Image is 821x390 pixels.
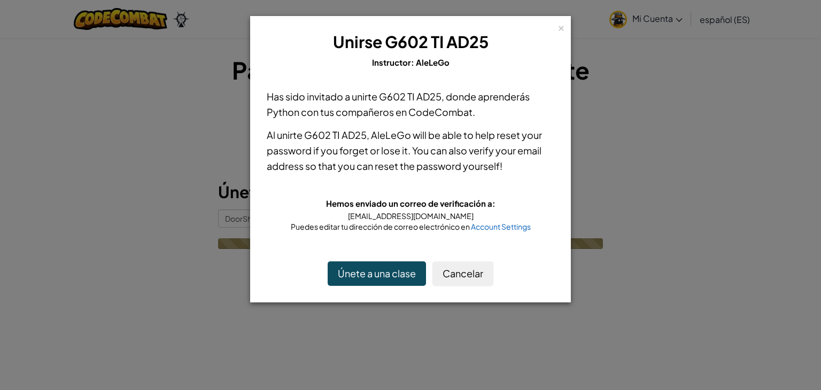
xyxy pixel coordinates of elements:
span: , donde aprenderás [442,90,530,103]
span: Has sido invitado a unirte [267,90,379,103]
span: will be able to help reset your password if you forget or lose it. You can also verify your email... [267,129,542,172]
div: [EMAIL_ADDRESS][DOMAIN_NAME] [267,210,554,221]
span: Python [267,106,299,118]
div: × [557,21,565,32]
span: AleLeGo [371,129,411,141]
span: Puedes editar tu dirección de correo electrónico en [291,222,471,231]
span: AleLeGo [416,57,450,67]
span: Hemos enviado un correo de verificación a: [326,198,495,208]
span: Instructor: [372,57,416,67]
span: , [367,129,371,141]
span: G602 TI AD25 [304,129,367,141]
span: Al unirte [267,129,304,141]
span: G602 TI AD25 [379,90,442,103]
button: Únete a una clase [328,261,426,286]
a: Account Settings [471,222,531,231]
span: G602 TI AD25 [385,32,489,52]
span: con tus compañeros en CodeCombat. [299,106,475,118]
span: Unirse [333,32,382,52]
button: Cancelar [432,261,493,286]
